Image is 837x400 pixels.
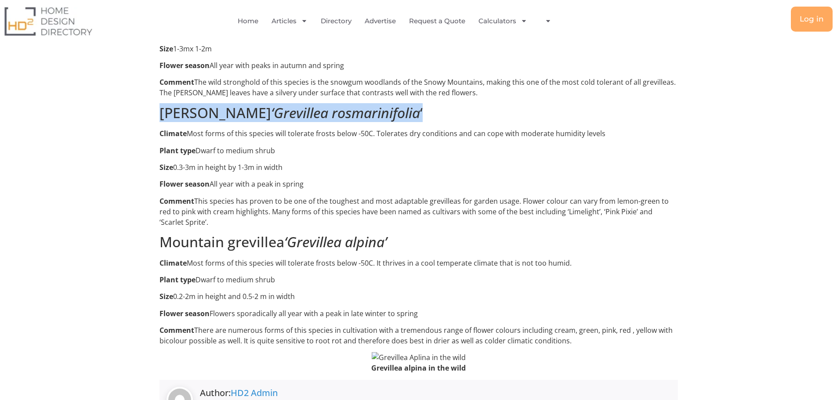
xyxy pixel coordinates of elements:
[159,179,678,189] p: All year with a peak in spring
[372,352,466,363] img: Grevillea Aplina in the wild
[159,162,173,172] strong: Size
[159,196,678,227] p: This species has proven to be one of the toughest and most adaptable grevilleas for garden usage....
[371,363,466,373] strong: Grevillea alpina in the wild
[159,274,678,285] p: Dwarf to medium shrub
[159,179,210,189] strong: Flower season
[271,103,420,122] em: ‘Grevillea rosmarinifolia
[159,258,678,268] p: Most forms of this species will tolerate frosts below -50C. It thrives in a cool temperate climat...
[159,196,194,206] strong: Comment
[159,325,194,335] strong: Comment
[159,43,678,54] p: 1-3mx 1-2m
[791,7,833,32] a: Log in
[159,309,210,318] strong: Flower season
[231,387,278,399] a: HD2 Admin
[159,44,173,54] strong: Size
[159,325,678,346] p: There are numerous forms of this species in cultivation with a tremendous range of flower colours...
[159,129,187,138] strong: Climate
[159,145,678,156] p: Dwarf to medium shrub
[159,275,196,285] strong: Plant type
[159,234,678,250] h2: Mountain grevillea
[159,61,210,70] strong: Flower season
[159,105,678,121] h2: [PERSON_NAME] ‘
[409,11,465,31] a: Request a Quote
[170,11,626,31] nav: Menu
[159,291,678,302] p: 0.2-2m in height and 0.5-2 m in width
[159,258,187,268] strong: Climate
[159,77,678,98] p: The wild stronghold of this species is the snowgum woodlands of the Snowy Mountains, making this ...
[284,232,387,251] em: ‘Grevillea alpina’
[159,128,678,139] p: Most forms of this species will tolerate frosts below -50C. Tolerates dry conditions and can cope...
[159,60,678,71] p: All year with peaks in autumn and spring
[478,11,527,31] a: Calculators
[272,11,308,31] a: Articles
[321,11,351,31] a: Directory
[159,162,678,173] p: 0.3-3m in height by 1-3m in width
[238,11,258,31] a: Home
[159,308,678,319] p: Flowers sporadically all year with a peak in late winter to spring
[365,11,396,31] a: Advertise
[159,77,194,87] strong: Comment
[159,146,196,155] strong: Plant type
[200,387,278,399] h5: Author:
[800,15,824,23] span: Log in
[159,292,173,301] strong: Size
